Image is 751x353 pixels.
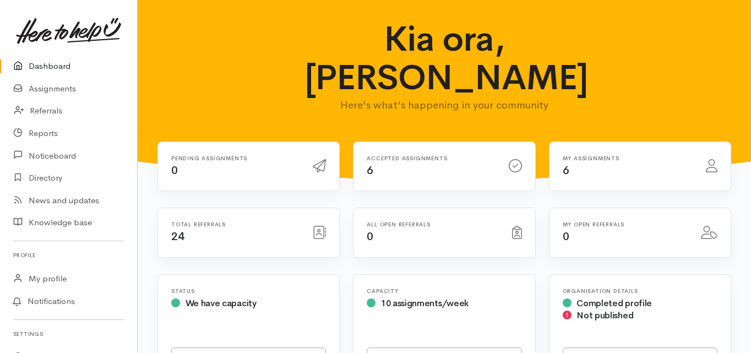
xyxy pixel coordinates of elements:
[13,327,124,341] h6: Settings
[367,155,495,161] h6: Accepted assignments
[563,155,693,161] h6: My assignments
[367,164,373,177] span: 6
[186,297,257,309] span: We have capacity
[171,288,326,294] h6: Status
[563,164,569,177] span: 6
[304,97,585,113] p: Here's what's happening in your community
[563,230,569,243] span: 0
[381,297,469,309] span: 10 assignments/week
[367,230,373,243] span: 0
[171,230,184,243] span: 24
[171,164,178,177] span: 0
[367,221,498,227] h6: All open referrals
[367,288,521,294] h6: Capacity
[563,288,717,294] h6: Organisation Details
[576,297,652,309] span: Completed profile
[171,155,300,161] h6: Pending assignments
[13,248,124,263] h6: Profile
[563,221,688,227] h6: My open referrals
[304,20,585,97] h1: Kia ora, [PERSON_NAME]
[171,221,300,227] h6: Total referrals
[576,309,633,321] span: Not published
